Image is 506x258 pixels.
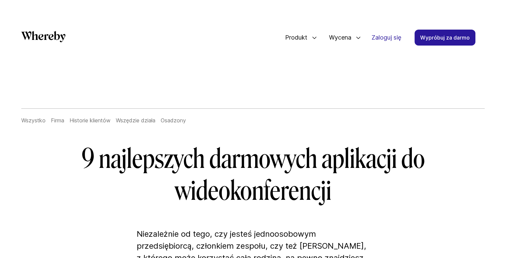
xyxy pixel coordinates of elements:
[21,31,66,45] a: Za pomocą którego
[51,117,64,124] a: Firma
[372,34,401,41] font: Zaloguj się
[329,34,351,41] font: Wycena
[366,30,407,45] a: Zaloguj się
[21,31,66,42] svg: Za pomocą którego
[21,117,46,124] a: Wszystko
[161,117,186,124] a: Osadzony
[420,34,470,41] font: Wypróbuj za darmo
[70,117,110,124] a: Historie klientów
[285,34,307,41] font: Produkt
[116,117,155,124] a: Wszędzie działa
[415,30,475,46] a: Wypróbuj za darmo
[82,143,425,207] font: 9 najlepszych darmowych aplikacji do wideokonferencji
